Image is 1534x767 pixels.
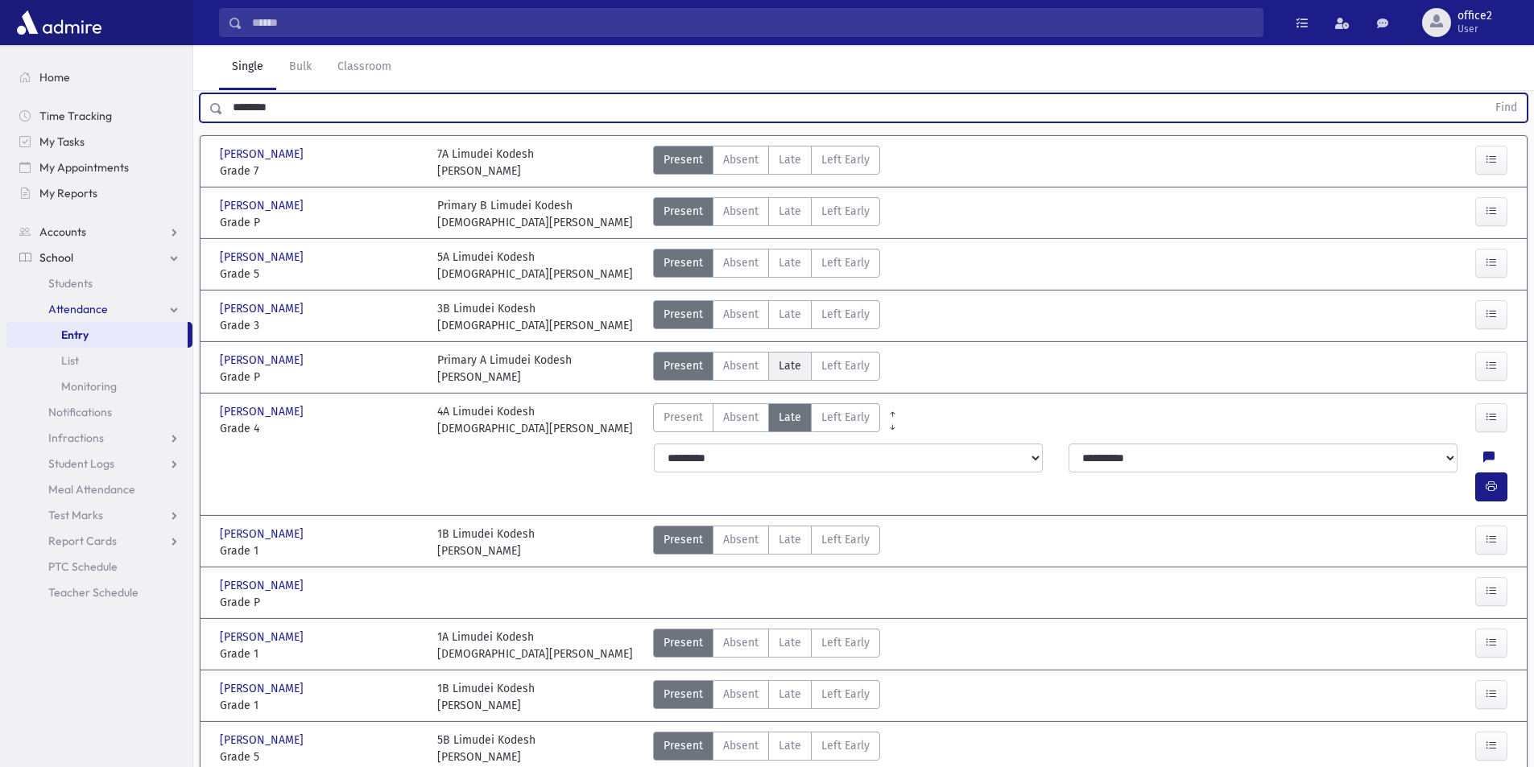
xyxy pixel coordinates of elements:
[664,203,703,220] span: Present
[39,250,73,265] span: School
[220,645,421,662] span: Grade 1
[13,6,105,39] img: AdmirePro
[653,146,880,179] div: AttTypes
[653,352,880,386] div: AttTypes
[437,146,534,179] div: 7A Limudei Kodesh [PERSON_NAME]
[219,45,276,90] a: Single
[821,686,870,703] span: Left Early
[1458,23,1492,35] span: User
[6,296,192,322] a: Attendance
[48,276,93,291] span: Students
[48,508,103,522] span: Test Marks
[220,420,421,437] span: Grade 4
[437,732,535,765] div: 5B Limudei Kodesh [PERSON_NAME]
[1486,94,1527,122] button: Find
[437,249,633,282] div: 5A Limudei Kodesh [DEMOGRAPHIC_DATA][PERSON_NAME]
[39,186,97,200] span: My Reports
[779,203,801,220] span: Late
[723,306,759,323] span: Absent
[6,476,192,502] a: Meal Attendance
[437,197,633,231] div: Primary B Limudei Kodesh [DEMOGRAPHIC_DATA][PERSON_NAME]
[664,737,703,754] span: Present
[437,352,572,386] div: Primary A Limudei Kodesh [PERSON_NAME]
[1458,10,1492,23] span: office2
[39,225,86,239] span: Accounts
[6,399,192,425] a: Notifications
[437,680,535,714] div: 1B Limudei Kodesh [PERSON_NAME]
[61,379,117,394] span: Monitoring
[220,352,307,369] span: [PERSON_NAME]
[437,403,633,437] div: 4A Limudei Kodesh [DEMOGRAPHIC_DATA][PERSON_NAME]
[242,8,1263,37] input: Search
[220,594,421,611] span: Grade P
[821,151,870,168] span: Left Early
[220,317,421,334] span: Grade 3
[723,203,759,220] span: Absent
[653,526,880,559] div: AttTypes
[664,357,703,374] span: Present
[39,134,85,149] span: My Tasks
[220,163,421,179] span: Grade 7
[821,254,870,271] span: Left Early
[48,405,112,419] span: Notifications
[220,403,307,420] span: [PERSON_NAME]
[723,151,759,168] span: Absent
[220,526,307,542] span: [PERSON_NAME]
[437,300,633,334] div: 3B Limudei Kodesh [DEMOGRAPHIC_DATA][PERSON_NAME]
[220,214,421,231] span: Grade P
[6,129,192,155] a: My Tasks
[779,634,801,651] span: Late
[48,482,135,497] span: Meal Attendance
[6,502,192,528] a: Test Marks
[48,534,117,548] span: Report Cards
[6,64,192,90] a: Home
[779,531,801,548] span: Late
[6,348,192,373] a: List
[48,456,114,471] span: Student Logs
[437,526,535,559] div: 1B Limudei Kodesh [PERSON_NAME]
[61,328,89,342] span: Entry
[664,531,703,548] span: Present
[6,425,192,451] a: Infractions
[6,155,192,180] a: My Appointments
[821,531,870,548] span: Left Early
[6,528,192,554] a: Report Cards
[220,146,307,163] span: [PERSON_NAME]
[325,45,404,90] a: Classroom
[723,737,759,754] span: Absent
[39,70,70,85] span: Home
[6,270,192,296] a: Students
[48,302,108,316] span: Attendance
[779,357,801,374] span: Late
[664,254,703,271] span: Present
[664,686,703,703] span: Present
[664,634,703,651] span: Present
[723,409,759,426] span: Absent
[220,732,307,748] span: [PERSON_NAME]
[48,559,118,574] span: PTC Schedule
[723,357,759,374] span: Absent
[6,103,192,129] a: Time Tracking
[664,306,703,323] span: Present
[6,219,192,245] a: Accounts
[48,585,139,600] span: Teacher Schedule
[779,254,801,271] span: Late
[779,409,801,426] span: Late
[653,629,880,662] div: AttTypes
[220,629,307,645] span: [PERSON_NAME]
[779,737,801,754] span: Late
[779,306,801,323] span: Late
[821,409,870,426] span: Left Early
[821,634,870,651] span: Left Early
[821,357,870,374] span: Left Early
[653,680,880,714] div: AttTypes
[723,531,759,548] span: Absent
[39,160,129,175] span: My Appointments
[821,203,870,220] span: Left Early
[6,245,192,270] a: School
[6,322,188,348] a: Entry
[220,300,307,317] span: [PERSON_NAME]
[779,686,801,703] span: Late
[653,732,880,765] div: AttTypes
[653,300,880,334] div: AttTypes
